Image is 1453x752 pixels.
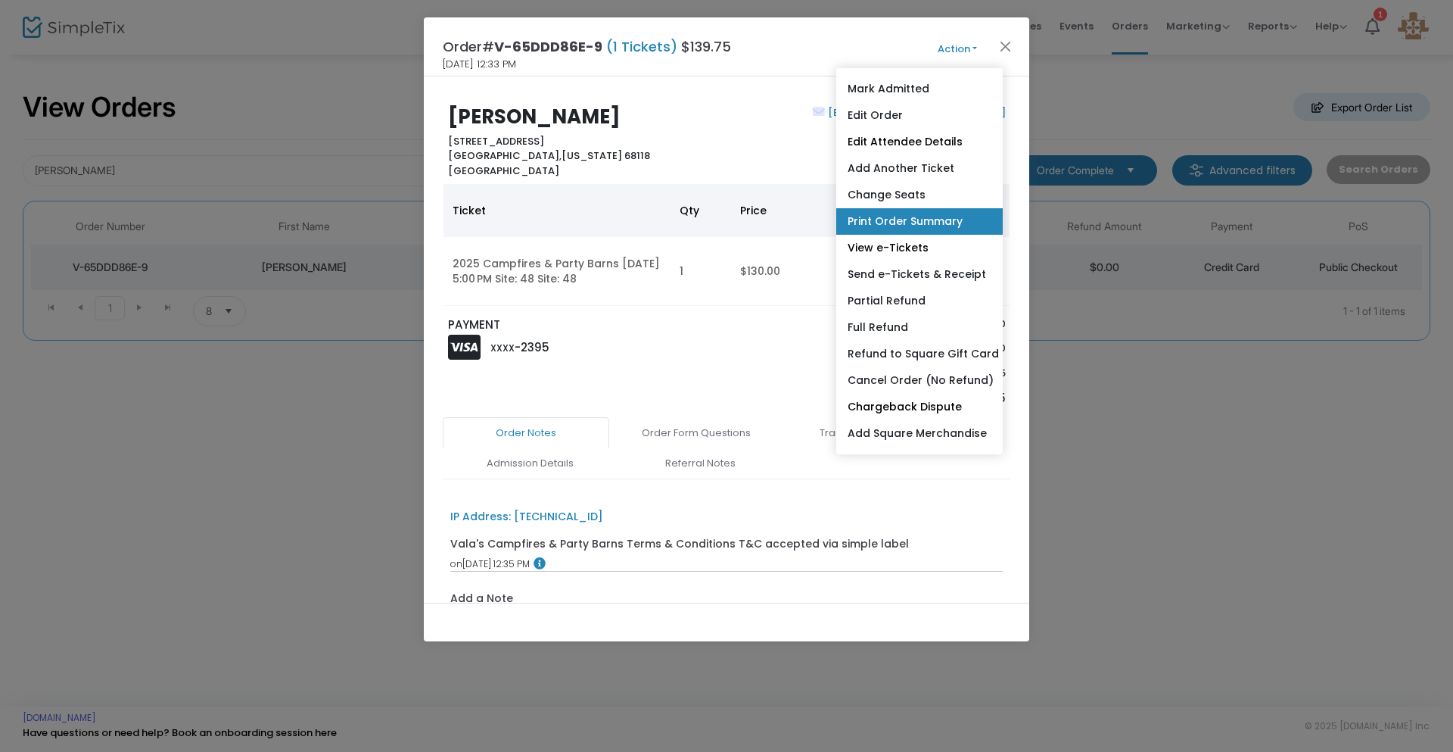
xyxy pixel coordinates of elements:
[450,591,513,610] label: Add a Note
[805,341,934,356] p: Service Fee Total
[731,237,875,306] td: $130.00
[448,317,720,334] p: PAYMENT
[836,420,1003,447] a: Add Square Merchandise
[450,509,603,525] div: IP Address: [TECHNICAL_ID]
[836,261,1003,288] a: Send e-Tickets & Receipt
[450,557,1003,571] div: [DATE] 12:35 PM
[450,536,909,552] div: Vala's Campfires & Party Barns Terms & Conditions T&C accepted via simple label
[602,37,681,56] span: (1 Tickets)
[450,557,462,570] span: on
[912,41,1003,58] button: Action
[836,129,1003,155] a: Edit Attendee Details
[805,390,934,407] p: Order Total
[448,103,621,130] b: [PERSON_NAME]
[836,102,1003,129] a: Edit Order
[443,417,609,449] a: Order Notes
[836,394,1003,420] a: Chargeback Dispute
[490,342,515,354] span: XXXX
[836,182,1003,208] a: Change Seats
[836,155,1003,182] a: Add Another Ticket
[446,448,613,479] a: Admission Details
[443,237,670,306] td: 2025 Campfires & Party Barns [DATE] 5:00 PM Site: 48 Site: 48
[617,448,783,479] a: Referral Notes
[836,341,1003,367] a: Refund to Square Gift Card
[448,134,650,178] b: [STREET_ADDRESS] [US_STATE] 68118 [GEOGRAPHIC_DATA]
[670,237,731,306] td: 1
[670,184,731,237] th: Qty
[805,317,934,332] p: Sub total
[783,417,950,449] a: Transaction Details
[805,366,934,381] p: Tax Total
[731,184,875,237] th: Price
[515,339,549,355] span: -2395
[443,184,670,237] th: Ticket
[836,76,1003,102] a: Mark Admitted
[836,314,1003,341] a: Full Refund
[836,288,1003,314] a: Partial Refund
[836,367,1003,394] a: Cancel Order (No Refund)
[836,235,1003,261] a: View e-Tickets
[613,417,779,449] a: Order Form Questions
[494,37,602,56] span: V-65DDD86E-9
[443,57,516,72] span: [DATE] 12:33 PM
[443,36,731,57] h4: Order# $139.75
[996,36,1016,56] button: Close
[443,184,1010,306] div: Data table
[448,148,562,163] span: [GEOGRAPHIC_DATA],
[836,208,1003,235] a: Print Order Summary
